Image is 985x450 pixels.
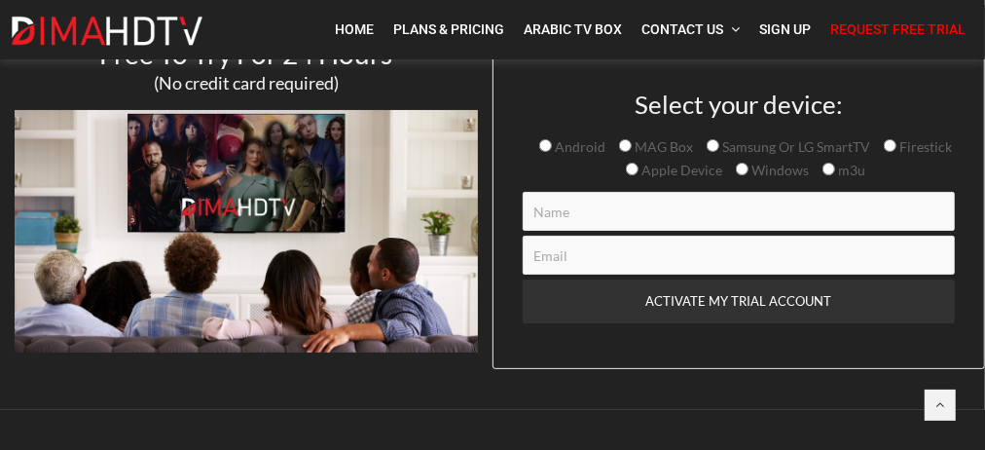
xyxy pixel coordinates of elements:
a: Arabic TV Box [514,10,632,50]
input: Windows [736,163,748,175]
span: Android [552,138,605,155]
a: Plans & Pricing [383,10,514,50]
input: Name [523,192,955,231]
a: Contact Us [632,10,749,50]
span: Contact Us [641,21,723,37]
span: Home [335,21,374,37]
input: Apple Device [626,163,638,175]
span: Arabic TV Box [524,21,622,37]
input: MAG Box [619,139,632,152]
input: Email [523,236,955,275]
img: Dima HDTV [10,16,204,47]
span: Select your device: [635,89,843,120]
span: Plans & Pricing [393,21,504,37]
span: (No credit card required) [154,72,339,94]
span: Samsung Or LG SmartTV [719,138,870,155]
a: Home [325,10,383,50]
span: Firestick [896,138,952,155]
a: Back to top [925,390,956,421]
span: MAG Box [632,138,693,155]
input: m3u [822,163,835,175]
span: Windows [748,162,809,178]
input: ACTIVATE MY TRIAL ACCOUNT [523,280,955,323]
span: Apple Device [638,162,722,178]
input: Android [539,139,552,152]
span: m3u [835,162,865,178]
input: Samsung Or LG SmartTV [707,139,719,152]
form: Contact form [508,91,969,368]
a: Request Free Trial [821,10,975,50]
span: Sign Up [759,21,811,37]
span: Request Free Trial [830,21,966,37]
input: Firestick [884,139,896,152]
a: Sign Up [749,10,821,50]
